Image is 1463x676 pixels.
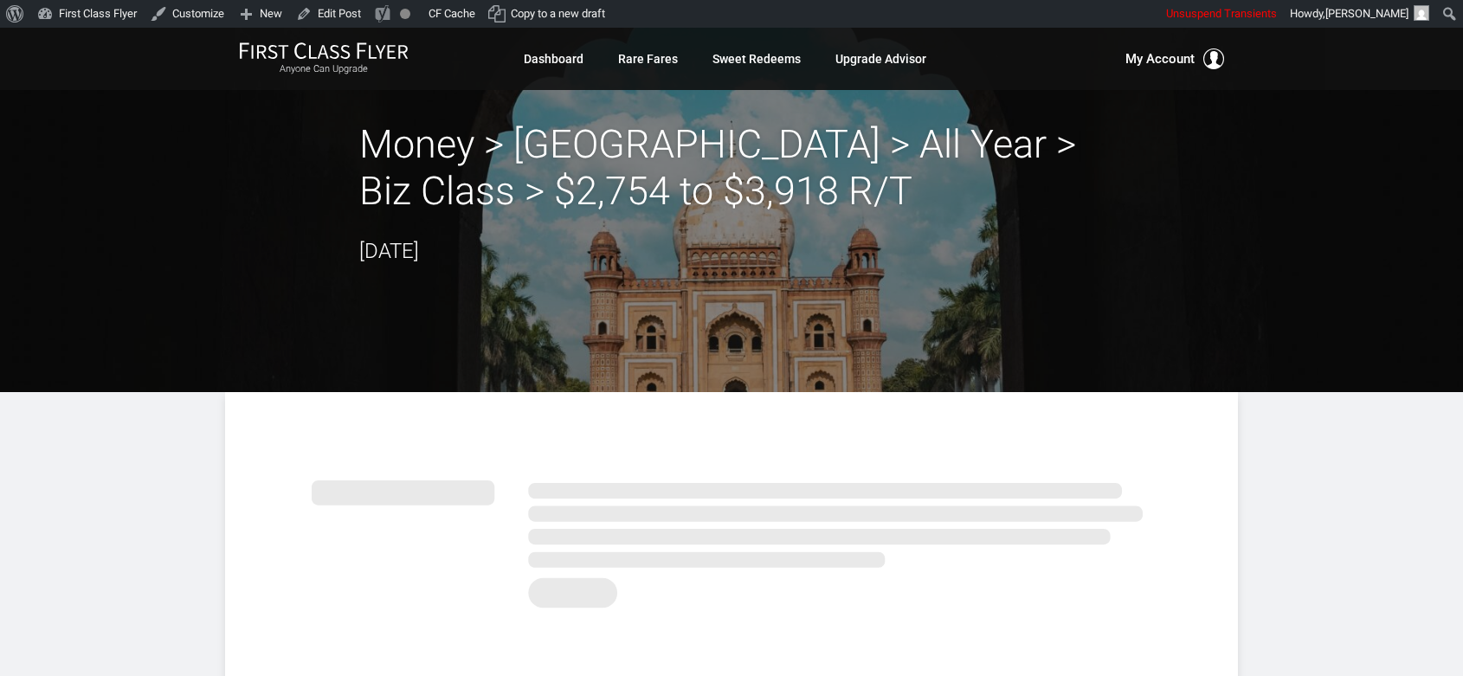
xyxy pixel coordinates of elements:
[239,42,409,76] a: First Class FlyerAnyone Can Upgrade
[359,239,419,263] time: [DATE]
[618,43,678,74] a: Rare Fares
[524,43,583,74] a: Dashboard
[359,121,1104,215] h2: Money > [GEOGRAPHIC_DATA] > All Year > Biz Class > $2,754 to $3,918 R/T
[239,63,409,75] small: Anyone Can Upgrade
[1325,7,1408,20] span: [PERSON_NAME]
[1166,7,1277,20] span: Unsuspend Transients
[835,43,926,74] a: Upgrade Advisor
[712,43,801,74] a: Sweet Redeems
[1125,48,1195,69] span: My Account
[1125,48,1224,69] button: My Account
[239,42,409,60] img: First Class Flyer
[312,461,1151,618] img: summary.svg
